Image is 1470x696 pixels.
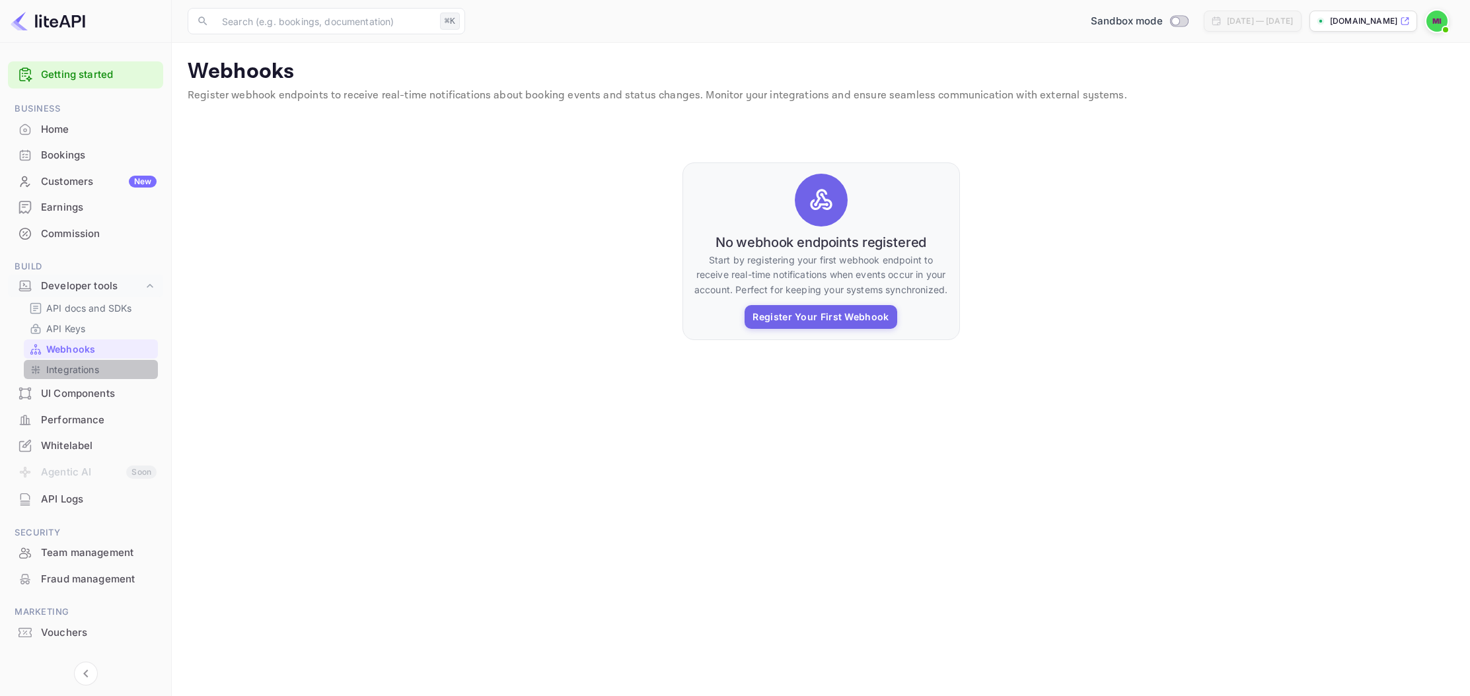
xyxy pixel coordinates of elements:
div: CustomersNew [8,169,163,195]
p: Integrations [46,363,99,376]
div: Whitelabel [8,433,163,459]
a: Vouchers [8,620,163,644]
div: Earnings [8,195,163,221]
div: Integrations [24,360,158,379]
div: Team management [41,545,157,561]
h6: No webhook endpoints registered [716,234,927,250]
div: Bookings [41,148,157,163]
div: UI Components [8,381,163,407]
button: Collapse navigation [74,662,98,685]
a: Team management [8,540,163,565]
img: LiteAPI logo [11,11,85,32]
div: Performance [41,413,157,428]
p: Register webhook endpoints to receive real-time notifications about booking events and status cha... [188,88,1454,104]
a: CustomersNew [8,169,163,193]
div: ⌘K [440,13,460,30]
div: Whitelabel [41,438,157,454]
p: [DOMAIN_NAME] [1330,15,1397,27]
span: Build [8,260,163,274]
div: Commission [41,226,157,242]
a: Webhooks [29,342,153,356]
div: Fraud management [41,572,157,587]
div: Home [8,117,163,143]
a: Home [8,117,163,141]
a: Performance [8,407,163,432]
a: Integrations [29,363,153,376]
p: Webhooks [46,342,95,356]
div: Earnings [41,200,157,215]
div: Customers [41,174,157,190]
p: Start by registering your first webhook endpoint to receive real-time notifications when events o... [694,253,949,297]
a: API Logs [8,487,163,511]
div: Webhooks [24,339,158,359]
div: Switch to Production mode [1085,14,1193,29]
a: UI Components [8,381,163,405]
div: Vouchers [8,620,163,646]
div: Developer tools [41,279,143,294]
div: Team management [8,540,163,566]
img: mohamed ismail [1426,11,1448,32]
div: Performance [8,407,163,433]
a: Whitelabel [8,433,163,458]
a: API Keys [29,322,153,335]
a: Earnings [8,195,163,219]
a: API docs and SDKs [29,301,153,315]
div: [DATE] — [DATE] [1227,15,1293,27]
div: Developer tools [8,275,163,298]
a: Getting started [41,67,157,83]
a: Commission [8,221,163,246]
a: Bookings [8,143,163,167]
div: New [129,176,157,188]
div: UI Components [41,386,157,401]
span: Business [8,102,163,116]
div: API Logs [8,487,163,512]
div: API Keys [24,319,158,338]
button: Register Your First Webhook [745,305,897,329]
p: Webhooks [188,59,1454,85]
div: Home [41,122,157,137]
div: Bookings [8,143,163,168]
div: Vouchers [41,625,157,641]
span: Marketing [8,605,163,619]
div: API Logs [41,492,157,507]
span: Sandbox mode [1091,14,1163,29]
input: Search (e.g. bookings, documentation) [214,8,435,34]
div: Fraud management [8,567,163,592]
div: Commission [8,221,163,247]
div: Getting started [8,61,163,88]
p: API docs and SDKs [46,301,132,315]
span: Security [8,526,163,540]
a: Fraud management [8,567,163,591]
p: API Keys [46,322,85,335]
div: API docs and SDKs [24,298,158,318]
